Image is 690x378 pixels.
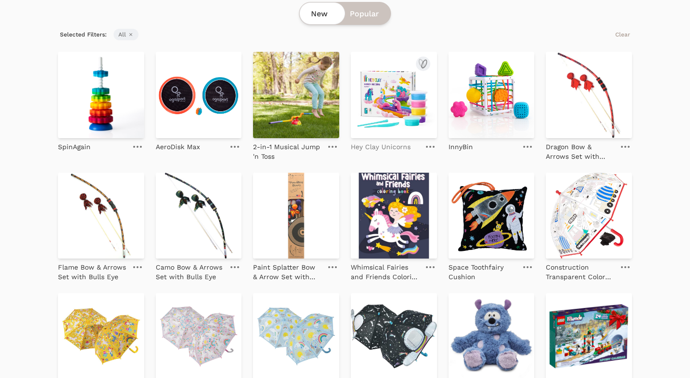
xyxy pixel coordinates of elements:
p: Whimsical Fairies and Friends Coloring Book [351,262,420,282]
p: Flame Bow & Arrows Set with Bulls Eye [58,262,127,282]
p: Hey Clay Unicorns [351,142,411,152]
img: Space Toothfairy Cushion [448,173,535,259]
p: Space Toothfairy Cushion [448,262,517,282]
a: Whimsical Fairies and Friends Coloring Book [351,259,420,282]
span: New [311,8,328,20]
a: Camo Bow & Arrows Set with Bulls Eye [156,259,225,282]
p: 2-in-1 Musical Jump 'n Toss [253,142,322,161]
a: Construction Transparent Color Changing Umbrella [546,259,615,282]
img: Camo Bow & Arrows Set with Bulls Eye [156,173,242,259]
img: SpinAgain [58,52,144,138]
img: Hey Clay Unicorns [351,52,437,138]
img: InnyBin [448,52,535,138]
img: Whimsical Fairies and Friends Coloring Book [351,173,437,259]
img: Construction Transparent Color Changing Umbrella [546,173,632,259]
p: Dragon Bow & Arrows Set with Bulls Eye [546,142,615,161]
a: InnyBin [448,138,473,152]
p: SpinAgain [58,142,91,152]
img: Dragon Bow & Arrows Set with Bulls Eye [546,52,632,138]
a: Dragon Bow & Arrows Set with Bulls Eye [546,138,615,161]
img: Paint Splatter Bow & Arrow Set with Bulls Eye [253,173,339,259]
a: SpinAgain [58,138,91,152]
a: Paint Splatter Bow & Arrow Set with Bulls Eye [253,259,322,282]
p: Construction Transparent Color Changing Umbrella [546,262,615,282]
span: Popular [350,8,379,20]
span: Selected Filters: [58,29,109,40]
p: AeroDisk Max [156,142,200,152]
p: InnyBin [448,142,473,152]
a: Space Toothfairy Cushion [448,259,517,282]
p: Paint Splatter Bow & Arrow Set with Bulls Eye [253,262,322,282]
a: AeroDisk Max [156,138,200,152]
img: 2-in-1 Musical Jump 'n Toss [253,52,339,138]
a: Hey Clay Unicorns [351,138,411,152]
a: 2-in-1 Musical Jump 'n Toss [253,138,322,161]
p: Camo Bow & Arrows Set with Bulls Eye [156,262,225,282]
a: Flame Bow & Arrows Set with Bulls Eye [58,259,127,282]
button: Clear [613,29,632,40]
span: All [114,29,138,40]
img: AeroDisk Max [156,52,242,138]
img: Flame Bow & Arrows Set with Bulls Eye [58,173,144,259]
